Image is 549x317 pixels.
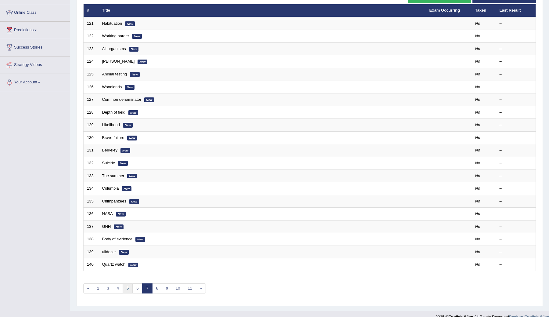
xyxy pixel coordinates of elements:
[84,169,99,182] td: 133
[84,208,99,220] td: 136
[84,81,99,93] td: 126
[500,21,533,27] div: –
[84,144,99,157] td: 131
[113,283,123,293] a: 4
[102,237,133,241] a: Body of evidence
[122,186,131,191] em: New
[119,250,129,255] em: New
[84,131,99,144] td: 130
[84,106,99,119] td: 128
[500,173,533,179] div: –
[475,237,480,241] em: No
[475,110,480,115] em: No
[500,97,533,103] div: –
[475,262,480,267] em: No
[0,4,70,20] a: Online Class
[83,283,93,293] a: «
[162,283,172,293] a: 9
[132,34,142,39] em: New
[500,148,533,153] div: –
[500,236,533,242] div: –
[128,263,138,268] em: New
[475,135,480,140] em: No
[472,4,496,17] th: Taken
[500,135,533,141] div: –
[475,186,480,191] em: No
[475,122,480,127] em: No
[500,71,533,77] div: –
[84,17,99,30] td: 121
[84,55,99,68] td: 124
[102,173,124,178] a: The summer
[500,46,533,52] div: –
[102,34,129,38] a: Working harder
[0,22,70,37] a: Predictions
[128,110,138,115] em: New
[102,59,135,64] a: [PERSON_NAME]
[475,72,480,76] em: No
[102,97,142,102] a: Common denominator
[500,110,533,115] div: –
[84,68,99,81] td: 125
[138,60,147,64] em: New
[102,199,127,203] a: Chimpanzees
[84,4,99,17] th: #
[475,148,480,152] em: No
[144,97,154,102] em: New
[475,34,480,38] em: No
[114,224,124,229] em: New
[93,283,103,293] a: 2
[475,85,480,89] em: No
[135,237,145,242] em: New
[102,211,113,216] a: NASA
[84,258,99,271] td: 140
[475,46,480,51] em: No
[129,199,139,204] em: New
[125,21,135,26] em: New
[475,250,480,254] em: No
[102,148,118,152] a: Berkeley
[84,233,99,246] td: 138
[475,224,480,229] em: No
[500,211,533,217] div: –
[102,161,115,165] a: Suicide
[102,250,116,254] a: ulldozer
[84,195,99,208] td: 135
[102,224,111,229] a: GNH
[152,283,162,293] a: 8
[500,84,533,90] div: –
[120,148,130,153] em: New
[500,224,533,230] div: –
[475,97,480,102] em: No
[102,135,124,140] a: Brave failure
[172,283,184,293] a: 10
[102,122,120,127] a: Likelihood
[142,283,152,293] a: 7
[84,246,99,258] td: 139
[127,136,137,140] em: New
[130,72,140,77] em: New
[84,157,99,169] td: 132
[116,212,126,217] em: New
[500,186,533,191] div: –
[475,199,480,203] em: No
[118,161,128,166] em: New
[132,283,142,293] a: 6
[102,262,126,267] a: Quartz watch
[429,8,460,13] a: Exam Occurring
[125,85,135,90] em: New
[475,161,480,165] em: No
[123,283,133,293] a: 5
[84,119,99,132] td: 129
[102,110,126,115] a: Depth of field
[84,30,99,43] td: 122
[84,93,99,106] td: 127
[102,21,122,26] a: Habituation
[127,174,137,179] em: New
[0,39,70,54] a: Success Stories
[102,46,126,51] a: All organisms
[500,59,533,64] div: –
[500,262,533,268] div: –
[129,47,139,52] em: New
[84,42,99,55] td: 123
